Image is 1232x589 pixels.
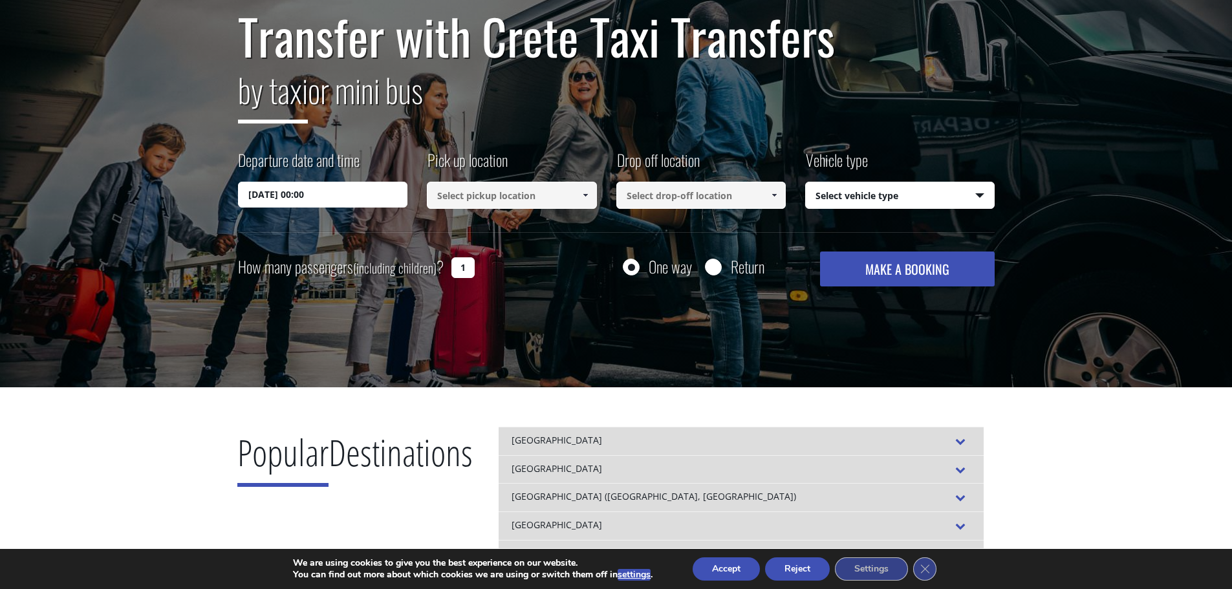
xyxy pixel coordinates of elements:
label: Pick up location [427,149,508,182]
label: How many passengers ? [238,252,444,283]
button: Close GDPR Cookie Banner [913,557,936,581]
button: Settings [835,557,908,581]
p: You can find out more about which cookies we are using or switch them off in . [293,569,653,581]
input: Select pickup location [427,182,597,209]
small: (including children) [353,258,437,277]
div: [GEOGRAPHIC_DATA] [499,511,984,540]
label: Departure date and time [238,149,360,182]
div: [GEOGRAPHIC_DATA] ([GEOGRAPHIC_DATA], [GEOGRAPHIC_DATA]) [499,483,984,511]
a: Show All Items [764,182,785,209]
h2: Destinations [237,427,473,497]
p: We are using cookies to give you the best experience on our website. [293,557,653,569]
label: Drop off location [616,149,700,182]
label: Vehicle type [805,149,868,182]
label: One way [649,259,692,275]
button: Reject [765,557,830,581]
div: [GEOGRAPHIC_DATA] [499,427,984,455]
h1: Transfer with Crete Taxi Transfers [238,9,995,63]
span: Select vehicle type [806,182,994,209]
span: by taxi [238,65,308,123]
a: Show All Items [574,182,596,209]
label: Return [731,259,764,275]
div: [GEOGRAPHIC_DATA] [499,540,984,568]
span: Popular [237,427,329,487]
div: [GEOGRAPHIC_DATA] [499,455,984,484]
button: Accept [693,557,760,581]
button: MAKE A BOOKING [820,252,994,286]
input: Select drop-off location [616,182,786,209]
button: settings [618,569,651,581]
h2: or mini bus [238,63,995,133]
